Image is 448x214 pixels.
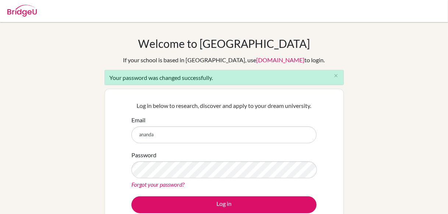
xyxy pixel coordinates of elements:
[7,5,37,17] img: Bridge-U
[131,151,156,159] label: Password
[105,70,344,85] div: Your password was changed successfully.
[123,56,325,64] div: If your school is based in [GEOGRAPHIC_DATA], use to login.
[138,37,310,50] h1: Welcome to [GEOGRAPHIC_DATA]
[131,116,145,124] label: Email
[257,56,305,63] a: [DOMAIN_NAME]
[329,70,343,81] button: Close
[131,101,317,110] p: Log in below to research, discover and apply to your dream university.
[333,73,339,78] i: close
[131,181,184,188] a: Forgot your password?
[131,196,317,213] button: Log in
